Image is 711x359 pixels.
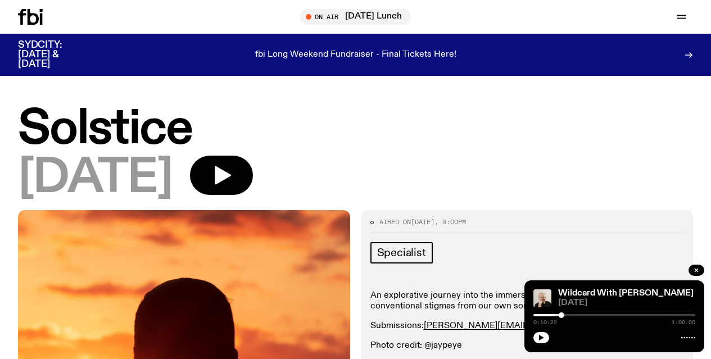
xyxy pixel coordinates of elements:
p: fbi Long Weekend Fundraiser - Final Tickets Here! [255,50,456,60]
h1: Solstice [18,107,693,152]
span: [DATE] [18,156,172,201]
span: Aired on [379,217,411,226]
h3: SYDCITY: [DATE] & [DATE] [18,40,90,69]
span: 0:10:22 [533,320,557,325]
a: Wildcard With [PERSON_NAME] [558,289,694,298]
span: [DATE] [558,299,695,307]
span: Specialist [377,247,426,259]
p: Photo credit: @jaypeye [370,340,685,351]
a: Specialist [370,242,433,263]
p: An explorative journey into the immersive jazz realm; bending the shape of conventional stigmas f... [370,290,685,312]
p: Submissions: [370,321,685,331]
span: [DATE] [411,217,434,226]
span: , 9:00pm [434,217,466,226]
span: 1:00:00 [672,320,695,325]
button: On Air[DATE] Lunch [300,9,411,25]
a: [PERSON_NAME][EMAIL_ADDRESS][DOMAIN_NAME] [424,321,652,330]
img: Stuart is smiling charmingly, wearing a black t-shirt against a stark white background. [533,289,551,307]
